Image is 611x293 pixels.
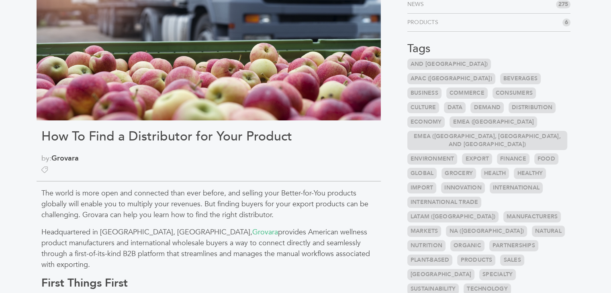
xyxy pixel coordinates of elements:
a: Import [407,182,437,193]
a: News [407,0,427,8]
a: Distribution [509,102,556,113]
a: Commerce [446,87,488,99]
a: Grocery [441,168,476,179]
a: Consumers [492,87,536,99]
strong: First Things First [41,275,128,291]
a: Manufacturers [503,211,561,222]
a: Nutrition [407,240,445,251]
a: Global [407,168,437,179]
a: Partnerships [489,240,538,251]
a: Economy [407,116,445,128]
a: Grovara [252,227,278,237]
h1: How To Find a Distributor for Your Product [41,129,376,144]
a: [GEOGRAPHIC_DATA] [407,269,474,280]
p: Headquartered in [GEOGRAPHIC_DATA], [GEOGRAPHIC_DATA], provides American wellness product manufac... [41,227,376,270]
a: EMEA ([GEOGRAPHIC_DATA] [450,116,537,128]
a: Sales [500,254,524,266]
a: EMEA ([GEOGRAPHIC_DATA], [GEOGRAPHIC_DATA], and [GEOGRAPHIC_DATA]) [407,131,567,150]
p: The world is more open and connected than ever before, and selling your Better-for-You products g... [41,188,376,220]
a: Markets [407,226,441,237]
a: Culture [407,102,439,113]
a: Food [534,153,558,165]
span: by: [41,153,376,164]
a: Products [407,18,441,26]
a: Organic [450,240,484,251]
h3: Tags [407,42,570,56]
a: International Trade [407,197,482,208]
a: Health [481,168,509,179]
a: Innovation [441,182,485,193]
a: Environment [407,153,458,165]
span: 275 [556,0,570,8]
a: Data [444,102,466,113]
a: Plant-based [407,254,453,266]
a: Products [457,254,495,266]
a: LATAM ([GEOGRAPHIC_DATA]) [407,211,499,222]
a: Finance [497,153,529,165]
a: International [490,182,543,193]
span: 6 [562,18,570,26]
a: Beverages [500,73,541,84]
a: Specialty [479,269,516,280]
a: Natural [532,226,565,237]
a: NA ([GEOGRAPHIC_DATA]) [446,226,527,237]
a: and [GEOGRAPHIC_DATA]) [407,59,491,70]
a: Grovara [51,153,79,163]
a: Demand [470,102,504,113]
a: Business [407,87,441,99]
a: APAC ([GEOGRAPHIC_DATA]) [407,73,495,84]
a: Healthy [514,168,546,179]
a: Export [462,153,492,165]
